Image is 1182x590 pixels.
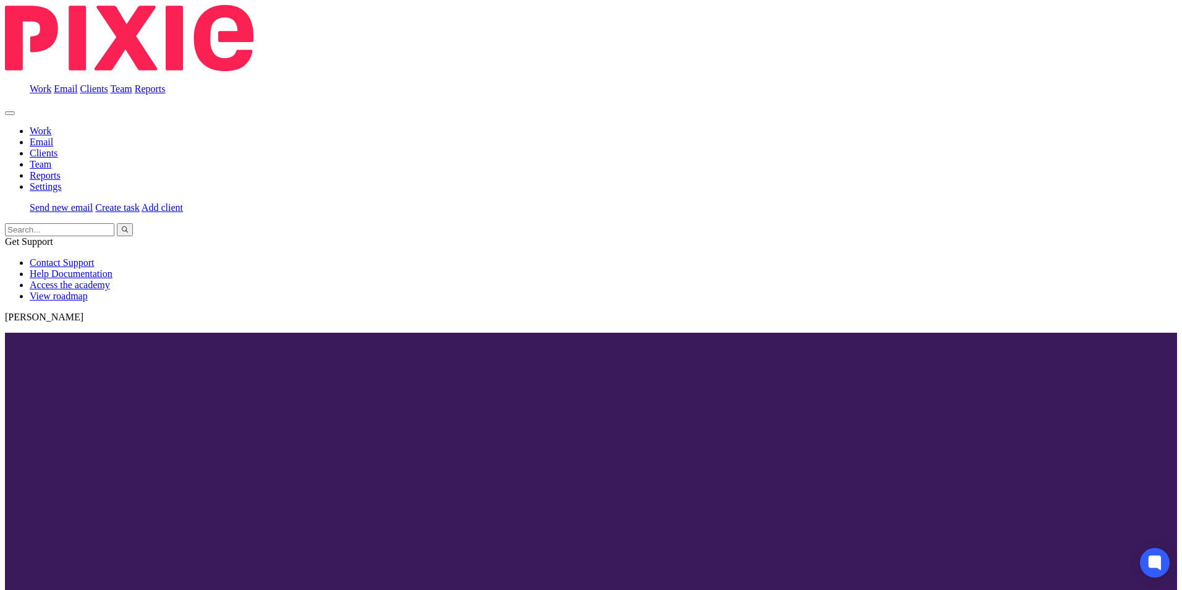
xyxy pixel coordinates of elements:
[110,83,132,94] a: Team
[5,236,53,247] span: Get Support
[30,291,88,301] a: View roadmap
[30,257,94,268] a: Contact Support
[30,268,113,279] a: Help Documentation
[30,137,53,147] a: Email
[30,181,62,192] a: Settings
[30,170,61,181] a: Reports
[30,280,110,290] a: Access the academy
[5,312,1177,323] p: [PERSON_NAME]
[54,83,77,94] a: Email
[30,148,57,158] a: Clients
[5,5,253,71] img: Pixie
[135,83,166,94] a: Reports
[95,202,140,213] a: Create task
[30,83,51,94] a: Work
[80,83,108,94] a: Clients
[30,126,51,136] a: Work
[117,223,133,236] button: Search
[142,202,183,213] a: Add client
[30,159,51,169] a: Team
[30,202,93,213] a: Send new email
[5,223,114,236] input: Search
